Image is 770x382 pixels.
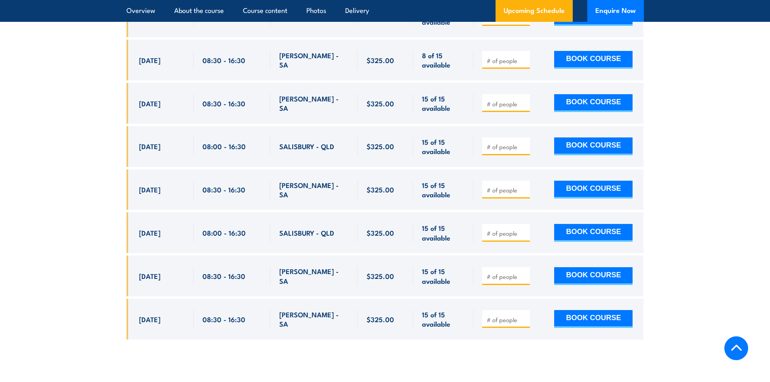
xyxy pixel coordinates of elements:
button: BOOK COURSE [554,224,633,242]
input: # of people [487,143,527,151]
span: $325.00 [367,55,394,65]
span: 7 of 15 available [422,7,464,26]
span: 08:00 - 16:30 [203,141,246,151]
span: SALISBURY - QLD [279,228,334,237]
span: $325.00 [367,271,394,281]
span: 8 of 15 available [422,51,464,70]
span: SALISBURY - QLD [279,141,334,151]
span: [DATE] [139,228,160,237]
span: [DATE] [139,271,160,281]
button: BOOK COURSE [554,181,633,198]
span: 15 of 15 available [422,137,464,156]
span: 15 of 15 available [422,266,464,285]
input: # of people [487,272,527,281]
button: BOOK COURSE [554,310,633,328]
span: 08:30 - 16:30 [203,185,245,194]
span: [DATE] [139,314,160,324]
button: BOOK COURSE [554,94,633,112]
input: # of people [487,100,527,108]
span: $325.00 [367,99,394,108]
span: [PERSON_NAME] - SA [279,310,349,329]
button: BOOK COURSE [554,137,633,155]
span: [DATE] [139,185,160,194]
input: # of people [487,316,527,324]
span: [PERSON_NAME] - SA [279,94,349,113]
span: 08:30 - 16:30 [203,99,245,108]
span: 15 of 15 available [422,310,464,329]
span: [DATE] [139,99,160,108]
span: $325.00 [367,185,394,194]
span: [PERSON_NAME] - SA [279,51,349,70]
span: $325.00 [367,314,394,324]
span: [DATE] [139,141,160,151]
button: BOOK COURSE [554,267,633,285]
span: 08:30 - 16:30 [203,271,245,281]
input: # of people [487,229,527,237]
span: 08:30 - 16:30 [203,314,245,324]
span: $325.00 [367,228,394,237]
button: BOOK COURSE [554,51,633,69]
span: 15 of 15 available [422,223,464,242]
span: $325.00 [367,141,394,151]
span: 08:30 - 16:30 [203,55,245,65]
span: [PERSON_NAME] - SA [279,180,349,199]
span: 15 of 15 available [422,94,464,113]
input: # of people [487,186,527,194]
span: [DATE] [139,55,160,65]
span: [PERSON_NAME] - SA [279,266,349,285]
span: 08:00 - 16:30 [203,228,246,237]
input: # of people [487,57,527,65]
span: 15 of 15 available [422,180,464,199]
